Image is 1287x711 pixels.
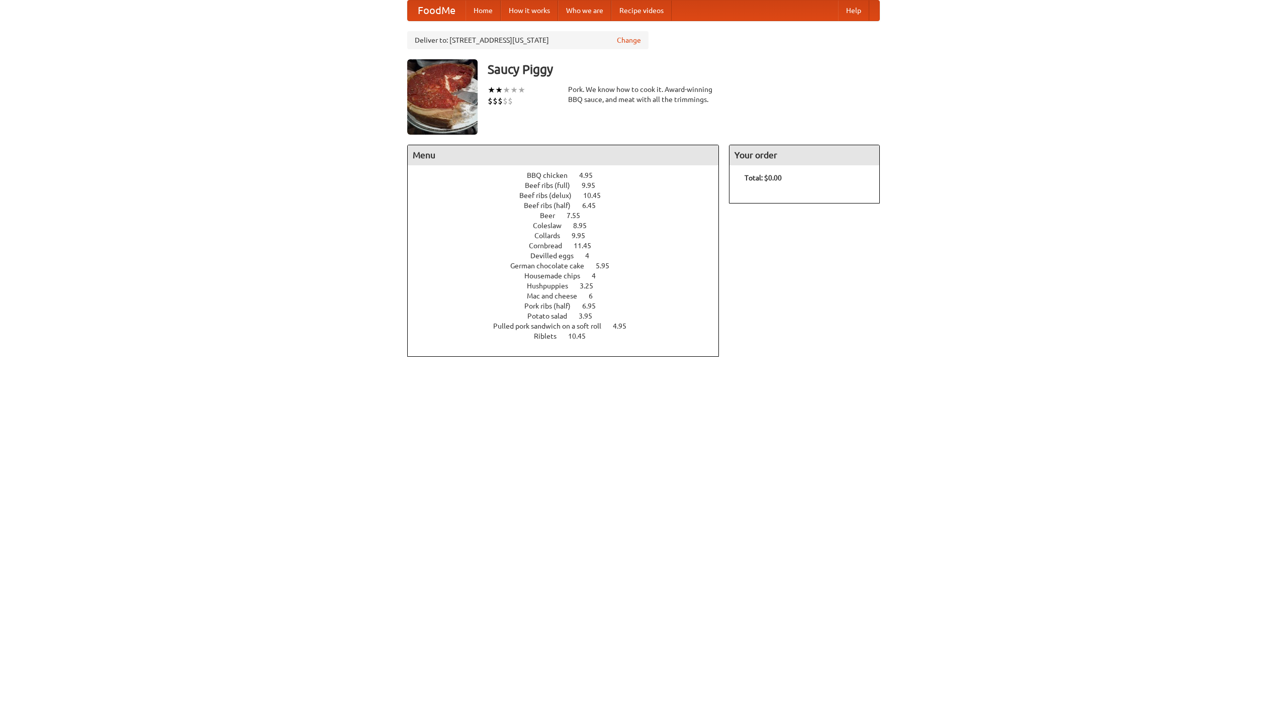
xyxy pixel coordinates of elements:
span: Beef ribs (delux) [519,191,582,199]
span: 4 [592,272,606,280]
span: Devilled eggs [530,252,584,260]
span: 9.95 [582,181,605,189]
a: Beef ribs (delux) 10.45 [519,191,619,199]
span: 6 [589,292,603,300]
li: $ [498,95,503,107]
li: $ [508,95,513,107]
span: Beef ribs (full) [525,181,580,189]
span: 7.55 [567,212,590,220]
span: 10.45 [568,332,596,340]
li: ★ [510,84,518,95]
span: Potato salad [527,312,577,320]
span: Riblets [534,332,567,340]
a: How it works [501,1,558,21]
a: Mac and cheese 6 [527,292,611,300]
span: Pork ribs (half) [524,302,581,310]
span: Collards [534,232,570,240]
a: Devilled eggs 4 [530,252,608,260]
a: BBQ chicken 4.95 [527,171,611,179]
a: Help [838,1,869,21]
h4: Menu [408,145,718,165]
a: Pulled pork sandwich on a soft roll 4.95 [493,322,645,330]
span: Cornbread [529,242,572,250]
span: Pulled pork sandwich on a soft roll [493,322,611,330]
h3: Saucy Piggy [488,59,880,79]
span: 4.95 [613,322,636,330]
div: Pork. We know how to cook it. Award-winning BBQ sauce, and meat with all the trimmings. [568,84,719,105]
span: 3.25 [580,282,603,290]
span: 3.95 [579,312,602,320]
span: Beef ribs (half) [524,201,581,210]
span: German chocolate cake [510,262,594,270]
a: Riblets 10.45 [534,332,604,340]
li: ★ [518,84,525,95]
span: Beer [540,212,565,220]
li: ★ [503,84,510,95]
a: Housemade chips 4 [524,272,614,280]
li: $ [493,95,498,107]
a: Collards 9.95 [534,232,604,240]
a: Recipe videos [611,1,672,21]
span: 8.95 [573,222,597,230]
span: 5.95 [596,262,619,270]
span: Mac and cheese [527,292,587,300]
a: Hushpuppies 3.25 [527,282,612,290]
span: 4 [585,252,599,260]
span: 11.45 [574,242,601,250]
a: Beef ribs (full) 9.95 [525,181,614,189]
li: ★ [495,84,503,95]
span: 6.45 [582,201,606,210]
b: Total: $0.00 [745,174,782,182]
img: angular.jpg [407,59,478,135]
a: German chocolate cake 5.95 [510,262,628,270]
li: $ [488,95,493,107]
h4: Your order [729,145,879,165]
a: Change [617,35,641,45]
span: Housemade chips [524,272,590,280]
a: Coleslaw 8.95 [533,222,605,230]
span: BBQ chicken [527,171,578,179]
span: 6.95 [582,302,606,310]
span: 4.95 [579,171,603,179]
span: Hushpuppies [527,282,578,290]
li: $ [503,95,508,107]
a: Potato salad 3.95 [527,312,611,320]
a: FoodMe [408,1,466,21]
a: Pork ribs (half) 6.95 [524,302,614,310]
a: Beef ribs (half) 6.45 [524,201,614,210]
a: Cornbread 11.45 [529,242,610,250]
a: Who we are [558,1,611,21]
span: 9.95 [572,232,595,240]
div: Deliver to: [STREET_ADDRESS][US_STATE] [407,31,649,49]
a: Beer 7.55 [540,212,599,220]
span: 10.45 [583,191,611,199]
span: Coleslaw [533,222,572,230]
a: Home [466,1,501,21]
li: ★ [488,84,495,95]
